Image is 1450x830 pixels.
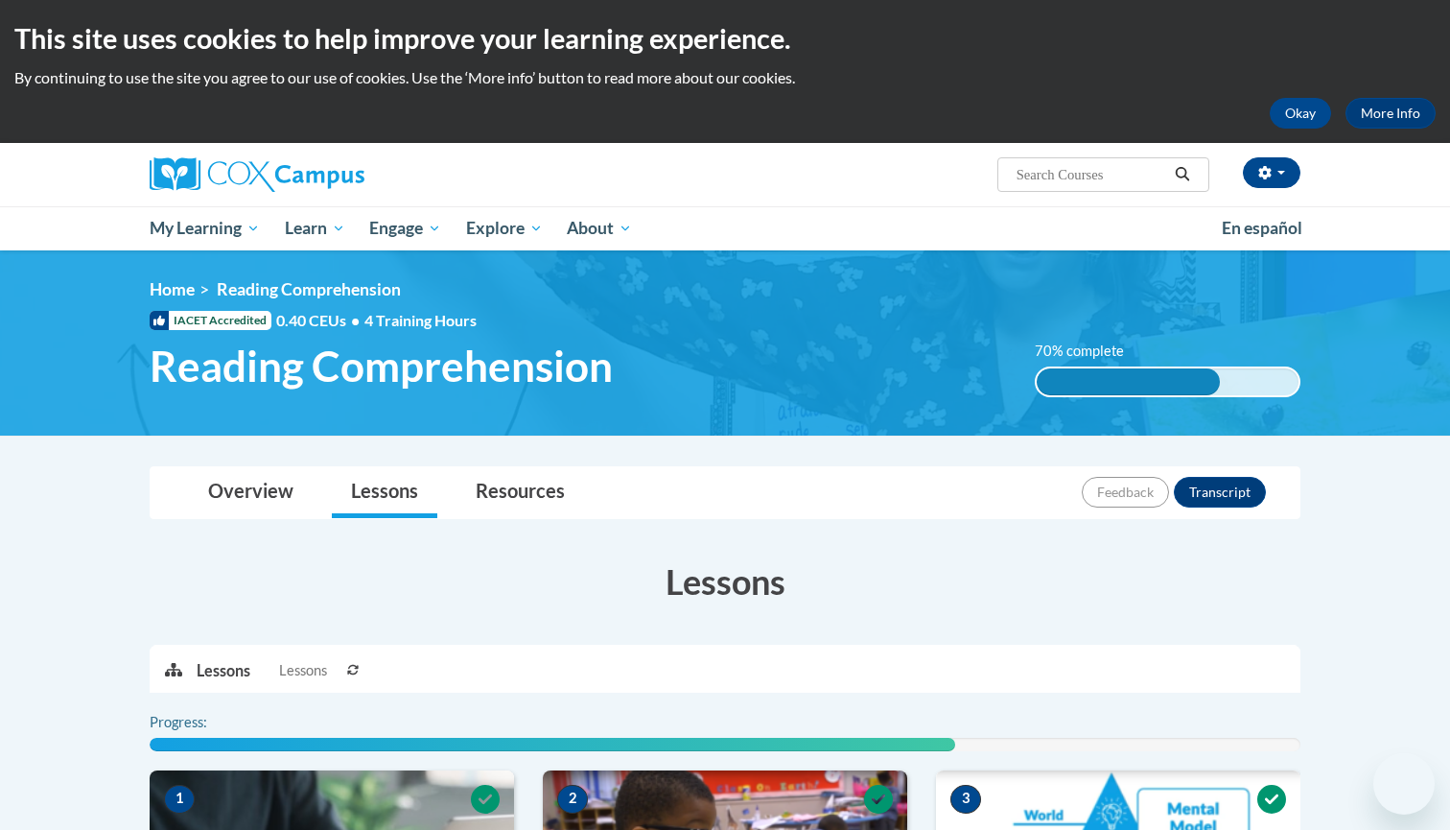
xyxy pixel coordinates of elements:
[1015,163,1168,186] input: Search Courses
[1209,208,1315,249] a: En español
[150,712,260,733] label: Progress:
[1082,477,1169,508] button: Feedback
[121,206,1329,250] div: Main menu
[456,467,584,518] a: Resources
[150,341,613,391] span: Reading Comprehension
[466,217,543,240] span: Explore
[332,467,437,518] a: Lessons
[351,311,360,329] span: •
[189,467,313,518] a: Overview
[137,206,272,250] a: My Learning
[364,311,477,329] span: 4 Training Hours
[567,217,632,240] span: About
[357,206,454,250] a: Engage
[557,785,588,814] span: 2
[14,67,1436,88] p: By continuing to use the site you agree to our use of cookies. Use the ‘More info’ button to read...
[1168,163,1197,186] button: Search
[555,206,645,250] a: About
[1243,157,1300,188] button: Account Settings
[150,157,364,192] img: Cox Campus
[276,310,364,331] span: 0.40 CEUs
[279,660,327,681] span: Lessons
[369,217,441,240] span: Engage
[1373,753,1435,815] iframe: Button to launch messaging window
[1270,98,1331,129] button: Okay
[150,557,1300,605] h3: Lessons
[1035,341,1145,362] label: 70% complete
[1345,98,1436,129] a: More Info
[1174,477,1266,508] button: Transcript
[164,785,195,814] span: 1
[217,279,401,299] span: Reading Comprehension
[150,279,195,299] a: Home
[150,157,514,192] a: Cox Campus
[1037,368,1220,395] div: 70% complete
[150,217,260,240] span: My Learning
[197,660,250,681] p: Lessons
[14,19,1436,58] h2: This site uses cookies to help improve your learning experience.
[1222,218,1302,238] span: En español
[285,217,345,240] span: Learn
[150,311,271,330] span: IACET Accredited
[272,206,358,250] a: Learn
[950,785,981,814] span: 3
[454,206,555,250] a: Explore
